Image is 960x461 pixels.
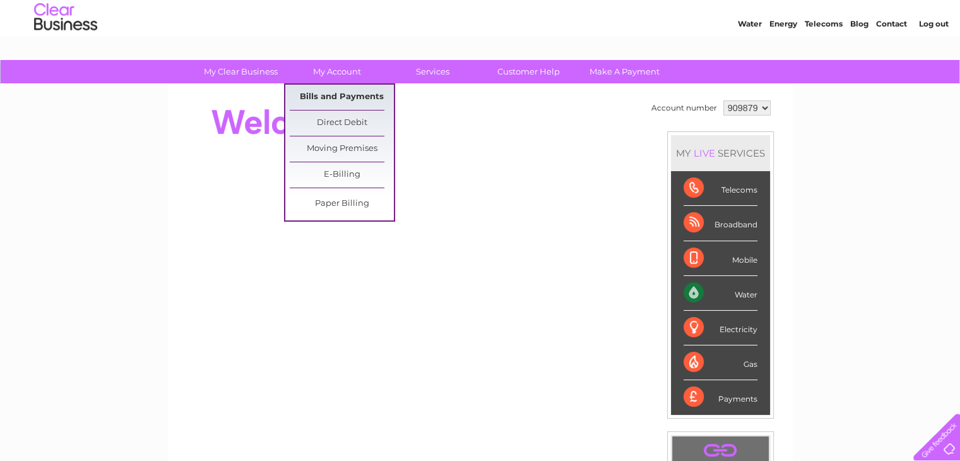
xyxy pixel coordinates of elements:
[671,135,770,171] div: MY SERVICES
[189,60,293,83] a: My Clear Business
[684,171,757,206] div: Telecoms
[290,111,394,136] a: Direct Debit
[182,7,779,61] div: Clear Business is a trading name of Verastar Limited (registered in [GEOGRAPHIC_DATA] No. 3667643...
[290,85,394,110] a: Bills and Payments
[285,60,389,83] a: My Account
[684,311,757,345] div: Electricity
[918,54,948,63] a: Log out
[572,60,677,83] a: Make A Payment
[769,54,797,63] a: Energy
[290,162,394,188] a: E-Billing
[33,33,98,71] img: logo.png
[290,191,394,217] a: Paper Billing
[691,147,718,159] div: LIVE
[850,54,868,63] a: Blog
[876,54,907,63] a: Contact
[805,54,843,63] a: Telecoms
[684,206,757,241] div: Broadband
[684,380,757,414] div: Payments
[684,276,757,311] div: Water
[477,60,581,83] a: Customer Help
[290,136,394,162] a: Moving Premises
[381,60,485,83] a: Services
[722,6,809,22] a: 0333 014 3131
[684,345,757,380] div: Gas
[648,97,720,119] td: Account number
[738,54,762,63] a: Water
[684,241,757,276] div: Mobile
